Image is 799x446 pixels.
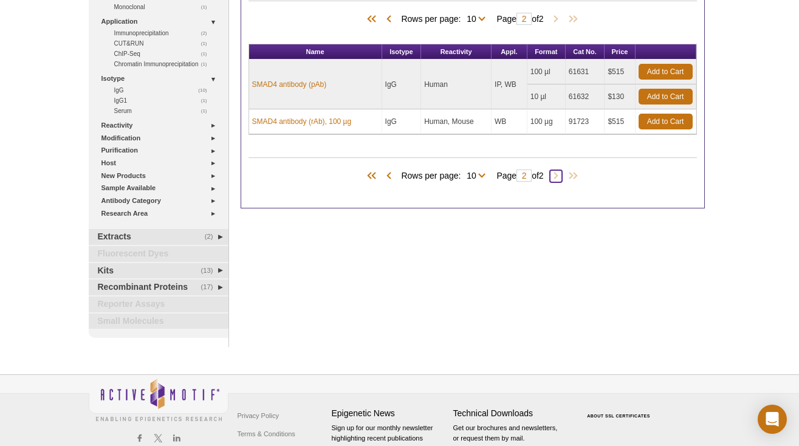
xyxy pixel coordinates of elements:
[101,157,221,170] a: Host
[332,408,447,419] h4: Epigenetic News
[235,425,298,443] a: Terms & Conditions
[639,64,693,80] a: Add to Cart
[235,407,282,425] a: Privacy Policy
[89,280,228,295] a: (17)Recombinant Proteins
[382,109,422,134] td: IgG
[421,60,492,109] td: Human
[205,229,220,245] span: (2)
[605,44,635,60] th: Price
[492,109,527,134] td: WB
[249,157,697,158] h2: Products (12)
[527,44,566,60] th: Format
[382,44,422,60] th: Isotype
[114,59,214,69] a: (1)Chromatin Immunoprecipitation
[101,72,221,85] a: Isotype
[201,2,214,12] span: (1)
[101,15,221,28] a: Application
[527,84,566,109] td: 10 µl
[201,59,214,69] span: (1)
[605,84,635,109] td: $130
[114,49,214,59] a: (1)ChIP-Seq
[639,114,693,129] a: Add to Cart
[421,44,492,60] th: Reactivity
[562,13,580,26] span: Last Page
[605,60,635,84] td: $515
[401,12,490,24] span: Rows per page:
[101,132,221,145] a: Modification
[492,44,527,60] th: Appl.
[492,60,527,109] td: IP, WB
[605,109,635,134] td: $515
[539,171,544,180] span: 2
[101,182,221,194] a: Sample Available
[201,49,214,59] span: (1)
[249,44,382,60] th: Name
[383,13,395,26] span: Previous Page
[566,44,605,60] th: Cat No.
[89,246,228,262] a: Fluorescent Dyes
[527,109,566,134] td: 100 µg
[89,375,228,424] img: Active Motif,
[566,84,605,109] td: 61632
[252,116,352,127] a: SMAD4 antibody (rAb), 100 µg
[453,408,569,419] h4: Technical Downloads
[201,106,214,116] span: (1)
[101,119,221,132] a: Reactivity
[89,229,228,245] a: (2)Extracts
[527,60,566,84] td: 100 µl
[587,414,650,418] a: ABOUT SSL CERTIFICATES
[114,38,214,49] a: (1)CUT&RUN
[566,60,605,84] td: 61631
[575,396,666,423] table: Click to Verify - This site chose Symantec SSL for secure e-commerce and confidential communicati...
[382,60,422,109] td: IgG
[490,170,549,182] span: Page of
[550,13,562,26] span: Next Page
[401,169,490,181] span: Rows per page:
[758,405,787,434] div: Open Intercom Messenger
[201,280,220,295] span: (17)
[201,95,214,106] span: (1)
[89,263,228,279] a: (13)Kits
[201,28,214,38] span: (2)
[114,106,214,116] a: (1)Serum
[365,13,383,26] span: First Page
[101,144,221,157] a: Purification
[550,170,562,182] span: Next Page
[562,170,580,182] span: Last Page
[89,314,228,329] a: Small Molecules
[198,85,213,95] span: (10)
[252,79,327,90] a: SMAD4 antibody (pAb)
[365,170,383,182] span: First Page
[89,297,228,312] a: Reporter Assays
[490,13,549,25] span: Page of
[114,95,214,106] a: (1)IgG1
[114,2,214,12] a: (1)Monoclonal
[101,207,221,220] a: Research Area
[114,28,214,38] a: (2)Immunoprecipitation
[101,194,221,207] a: Antibody Category
[639,89,693,105] a: Add to Cart
[566,109,605,134] td: 91723
[201,38,214,49] span: (1)
[539,14,544,24] span: 2
[421,109,492,134] td: Human, Mouse
[114,85,214,95] a: (10)IgG
[101,170,221,182] a: New Products
[383,170,395,182] span: Previous Page
[201,263,220,279] span: (13)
